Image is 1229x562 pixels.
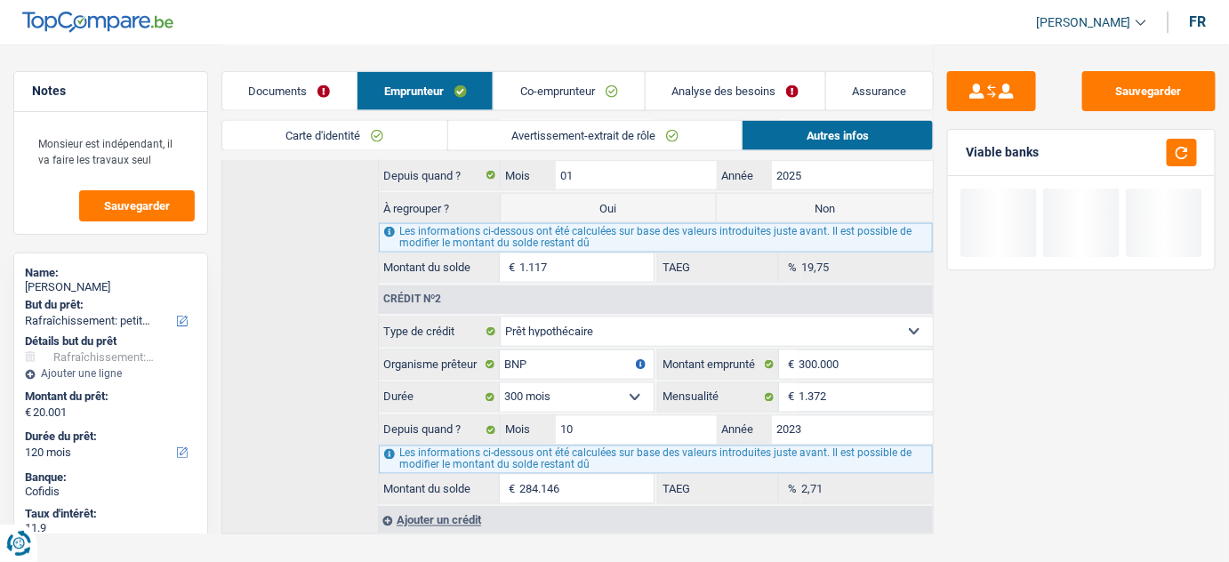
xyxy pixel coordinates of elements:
label: Année [717,416,772,445]
label: Depuis quand ? [379,416,501,445]
label: Oui [501,194,717,222]
a: Avertissement-extrait de rôle [448,121,743,150]
span: € [500,475,519,503]
div: Les informations ci-dessous ont été calculées sur base des valeurs introduites juste avant. Il es... [379,446,933,474]
span: % [779,475,801,503]
div: Viable banks [966,145,1039,160]
div: Ajouter une ligne [25,367,197,380]
label: Depuis quand ? [379,161,501,189]
span: [PERSON_NAME] [1036,15,1131,30]
span: € [500,253,519,282]
span: % [779,253,801,282]
a: Co-emprunteur [494,72,644,110]
span: € [779,350,799,379]
input: MM [556,161,717,189]
a: Analyse des besoins [646,72,825,110]
a: [PERSON_NAME] [1022,8,1146,37]
h5: Notes [32,84,189,99]
label: Mensualité [658,383,779,412]
div: Taux d'intérêt: [25,507,197,521]
div: Crédit nº2 [379,293,446,304]
div: [PERSON_NAME] [25,280,197,294]
a: Autres infos [743,121,933,150]
a: Carte d'identité [222,121,447,150]
label: À regrouper ? [379,194,501,222]
a: Documents [222,72,357,110]
div: Banque: [25,470,197,485]
div: Les informations ci-dessous ont été calculées sur base des valeurs introduites juste avant. Il es... [379,223,933,252]
a: Assurance [826,72,933,110]
label: TAEG [658,475,779,503]
div: Ajouter un crédit [378,507,933,534]
label: Montant du prêt: [25,389,193,404]
label: Organisme prêteur [379,350,500,379]
label: Montant du solde [379,253,500,282]
span: Sauvegarder [104,200,170,212]
label: Durée [379,383,500,412]
label: Année [717,161,772,189]
div: Détails but du prêt [25,334,197,349]
label: But du prêt: [25,298,193,312]
img: TopCompare Logo [22,12,173,33]
div: Cofidis [25,485,197,499]
div: 11.9 [25,521,197,535]
label: Type de crédit [379,317,501,346]
label: Durée du prêt: [25,430,193,444]
label: Non [717,194,933,222]
a: Emprunteur [357,72,493,110]
div: Name: [25,266,197,280]
input: MM [556,416,717,445]
div: fr [1190,13,1207,30]
button: Sauvegarder [79,190,195,221]
label: Mois [501,416,556,445]
label: Mois [501,161,556,189]
label: Montant emprunté [658,350,779,379]
label: Montant du solde [379,475,500,503]
input: AAAA [772,416,933,445]
span: € [779,383,799,412]
input: AAAA [772,161,933,189]
span: € [25,405,31,420]
label: TAEG [658,253,779,282]
button: Sauvegarder [1082,71,1216,111]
